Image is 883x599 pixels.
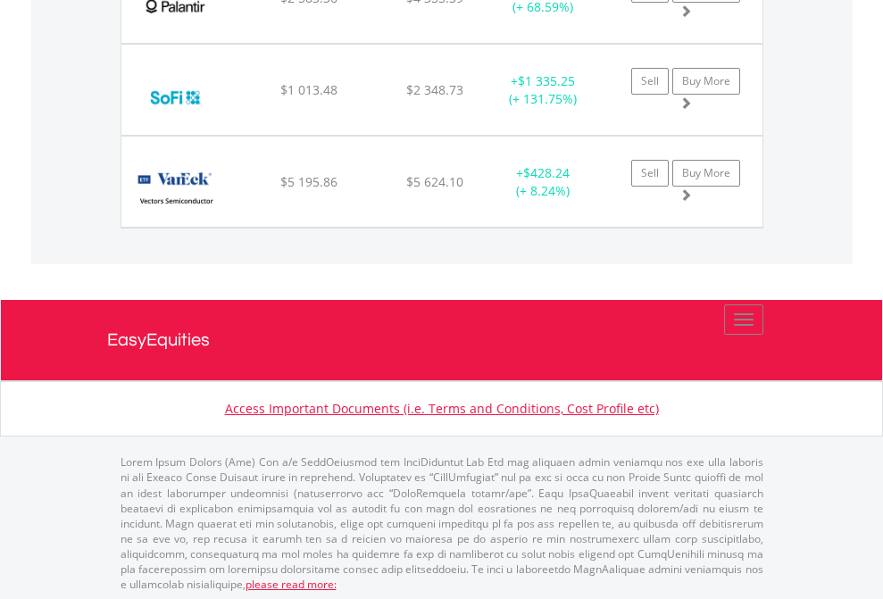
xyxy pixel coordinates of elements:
span: $5 624.10 [406,173,463,190]
a: please read more: [246,577,337,592]
img: EQU.US.SOFI.png [130,67,221,130]
span: $1 335.25 [518,72,575,89]
a: Sell [631,160,669,187]
div: + (+ 131.75%) [487,72,599,108]
p: Lorem Ipsum Dolors (Ame) Con a/e SeddOeiusmod tem InciDiduntut Lab Etd mag aliquaen admin veniamq... [121,454,763,592]
span: $2 348.73 [406,81,463,98]
span: $1 013.48 [280,81,337,98]
span: $428.24 [523,164,570,181]
a: EasyEquities [107,300,777,380]
img: EQU.US.SMH.png [130,159,221,222]
span: $5 195.86 [280,173,337,190]
a: Sell [631,68,669,95]
a: Access Important Documents (i.e. Terms and Conditions, Cost Profile etc) [225,400,659,417]
a: Buy More [672,68,740,95]
div: + (+ 8.24%) [487,164,599,200]
a: Buy More [672,160,740,187]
